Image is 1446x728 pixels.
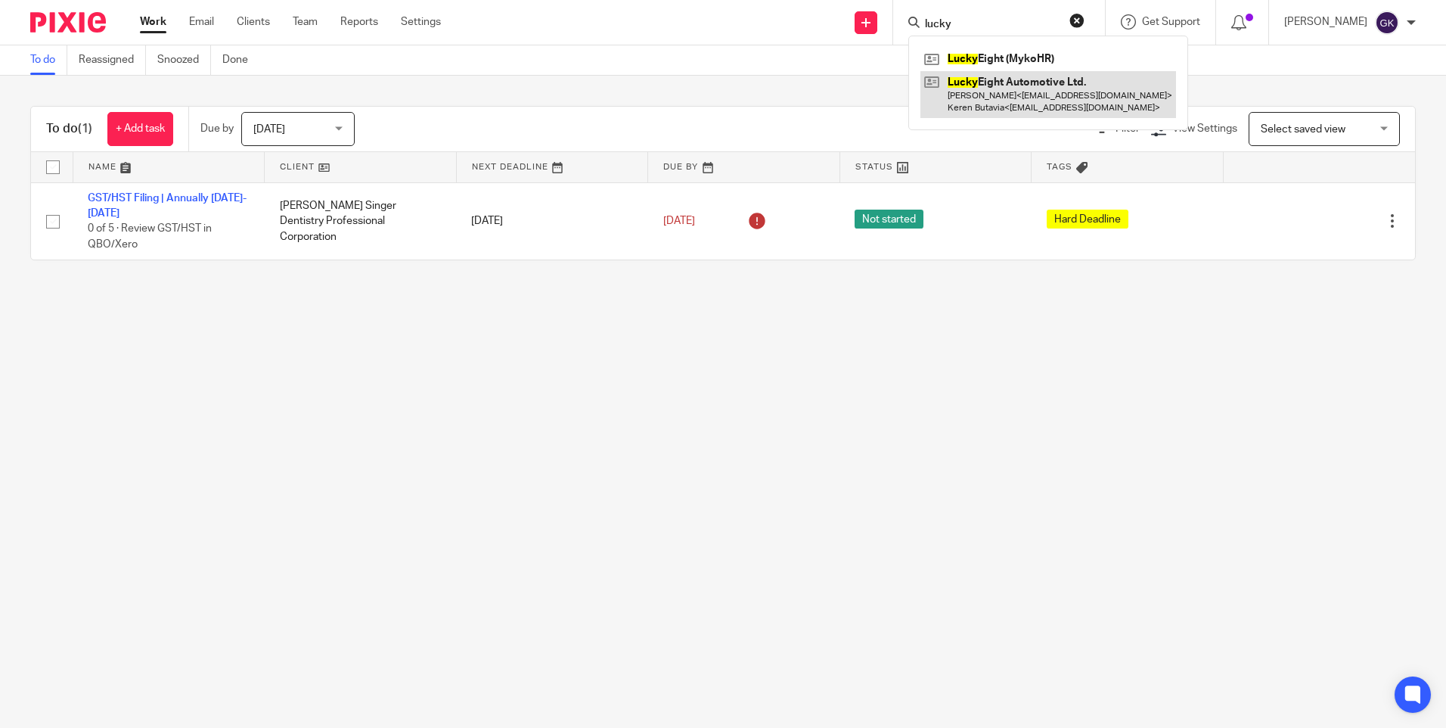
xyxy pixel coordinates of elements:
[237,14,270,30] a: Clients
[340,14,378,30] a: Reports
[88,193,247,219] a: GST/HST Filing | Annually [DATE]- [DATE]
[1284,14,1367,30] p: [PERSON_NAME]
[200,121,234,136] p: Due by
[222,45,259,75] a: Done
[157,45,211,75] a: Snoozed
[1047,210,1128,229] span: Hard Deadline
[78,123,92,135] span: (1)
[30,45,67,75] a: To do
[253,124,285,135] span: [DATE]
[456,182,648,260] td: [DATE]
[46,121,92,137] h1: To do
[1261,124,1345,135] span: Select saved view
[401,14,441,30] a: Settings
[88,223,212,250] span: 0 of 5 · Review GST/HST in QBO/Xero
[923,18,1060,32] input: Search
[855,210,923,229] span: Not started
[1142,17,1200,27] span: Get Support
[189,14,214,30] a: Email
[140,14,166,30] a: Work
[107,112,173,146] a: + Add task
[663,216,695,226] span: [DATE]
[30,12,106,33] img: Pixie
[265,182,457,260] td: [PERSON_NAME] Singer Dentistry Professional Corporation
[79,45,146,75] a: Reassigned
[1172,123,1237,134] span: View Settings
[1375,11,1399,35] img: svg%3E
[1047,163,1072,171] span: Tags
[293,14,318,30] a: Team
[1069,13,1084,28] button: Clear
